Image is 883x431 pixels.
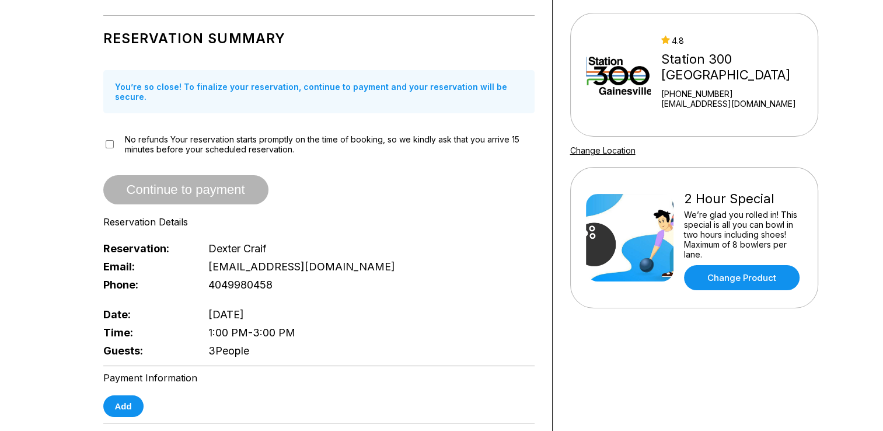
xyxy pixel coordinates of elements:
div: Payment Information [103,372,535,384]
span: No refunds Your reservation starts promptly on the time of booking, so we kindly ask that you arr... [125,134,535,154]
span: Date: [103,308,190,321]
button: Add [103,395,144,417]
h1: Reservation Summary [103,30,535,47]
div: You’re so close! To finalize your reservation, continue to payment and your reservation will be s... [103,70,535,113]
a: Change Location [570,145,636,155]
span: 4049980458 [208,279,273,291]
div: Station 300 [GEOGRAPHIC_DATA] [661,51,812,83]
div: We’re glad you rolled in! This special is all you can bowl in two hours including shoes! Maximum ... [684,210,802,259]
img: Station 300 Gainesville [586,31,651,119]
span: Phone: [103,279,190,291]
span: 3 People [208,345,249,357]
span: Reservation: [103,242,190,255]
span: Dexter Craif [208,242,267,255]
a: Change Product [684,265,800,290]
span: 1:00 PM - 3:00 PM [208,326,295,339]
span: Guests: [103,345,190,357]
div: Reservation Details [103,216,535,228]
span: Email: [103,260,190,273]
div: [PHONE_NUMBER] [661,89,812,99]
a: [EMAIL_ADDRESS][DOMAIN_NAME] [661,99,812,109]
span: [EMAIL_ADDRESS][DOMAIN_NAME] [208,260,395,273]
div: 2 Hour Special [684,191,802,207]
span: [DATE] [208,308,244,321]
div: 4.8 [661,36,812,46]
img: 2 Hour Special [586,194,673,281]
span: Time: [103,326,190,339]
